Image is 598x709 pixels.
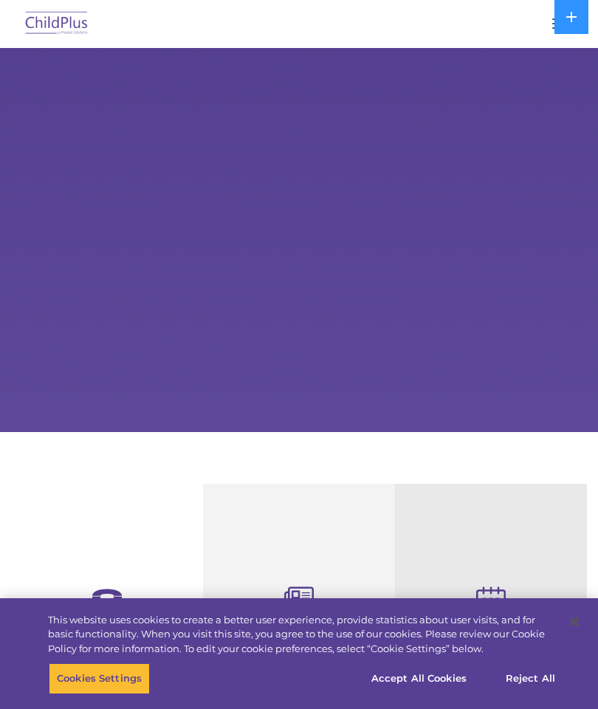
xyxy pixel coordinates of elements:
[484,663,577,694] button: Reject All
[22,7,92,41] img: ChildPlus by Procare Solutions
[363,663,475,694] button: Accept All Cookies
[48,613,557,657] div: This website uses cookies to create a better user experience, provide statistics about user visit...
[558,606,591,638] button: Close
[49,663,150,694] button: Cookies Settings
